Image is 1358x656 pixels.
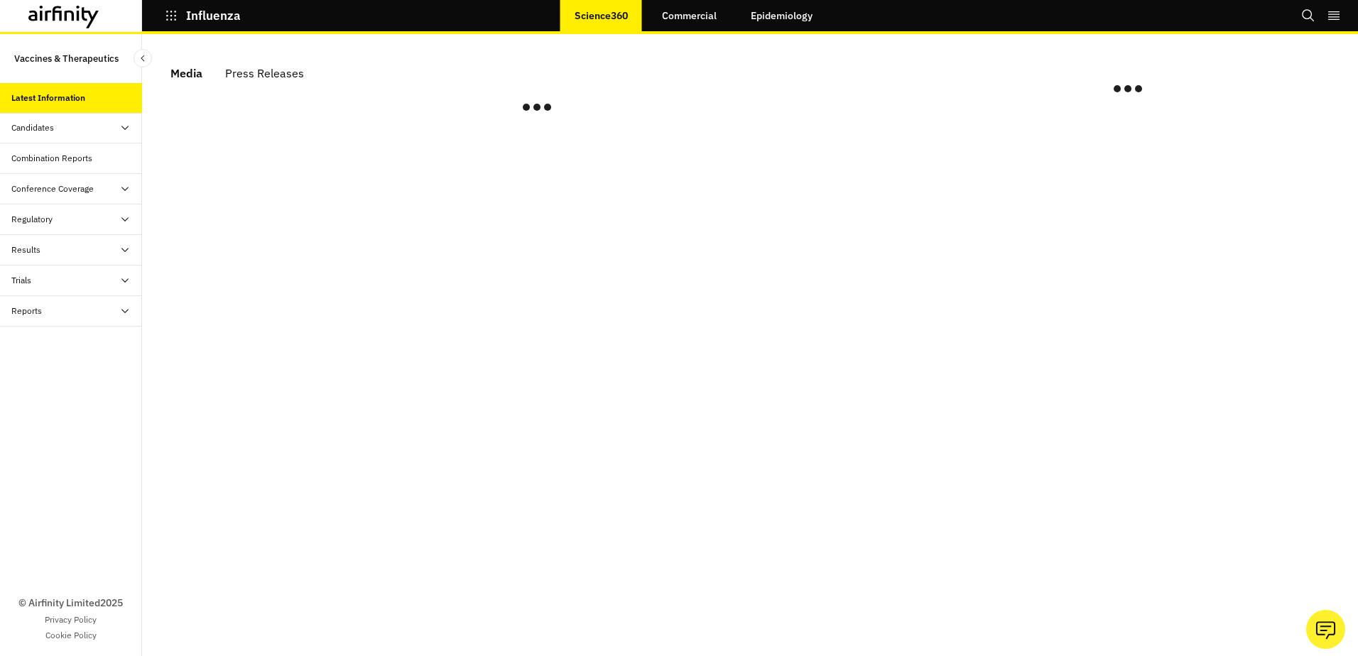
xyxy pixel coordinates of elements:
div: Results [11,244,40,256]
div: Latest Information [11,92,85,104]
a: Cookie Policy [45,629,97,642]
div: Conference Coverage [11,182,94,195]
button: Influenza [165,4,241,28]
div: Candidates [11,121,54,134]
div: Reports [11,305,42,317]
button: Close Sidebar [134,49,152,67]
div: Regulatory [11,213,53,226]
p: Vaccines & Therapeutics [14,45,119,72]
div: Combination Reports [11,152,92,165]
a: Privacy Policy [45,613,97,626]
p: Science360 [575,10,628,21]
p: © Airfinity Limited 2025 [18,596,123,611]
div: Trials [11,274,31,287]
p: Influenza [186,9,241,22]
div: Press Releases [225,62,304,84]
div: Media [170,62,202,84]
button: Search [1301,4,1315,28]
button: Ask our analysts [1306,610,1345,649]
